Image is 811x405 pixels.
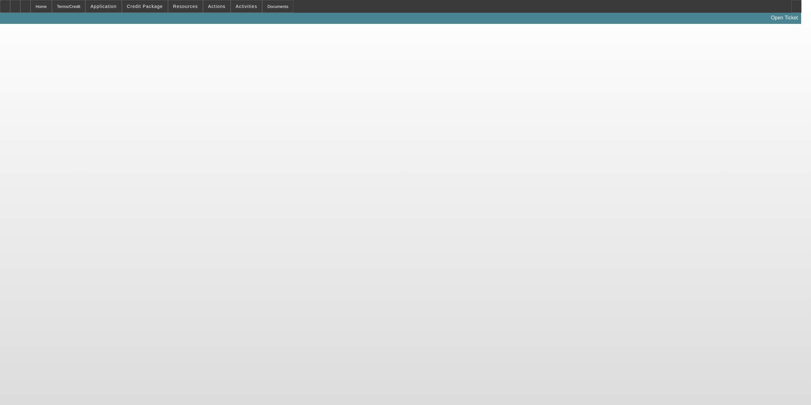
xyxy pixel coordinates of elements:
span: Application [90,4,116,9]
span: Activities [236,4,257,9]
button: Resources [168,0,203,12]
span: Actions [208,4,226,9]
span: Resources [173,4,198,9]
button: Application [86,0,121,12]
button: Actions [203,0,230,12]
a: Open Ticket [768,12,801,23]
span: Credit Package [127,4,163,9]
button: Credit Package [122,0,168,12]
button: Activities [231,0,262,12]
